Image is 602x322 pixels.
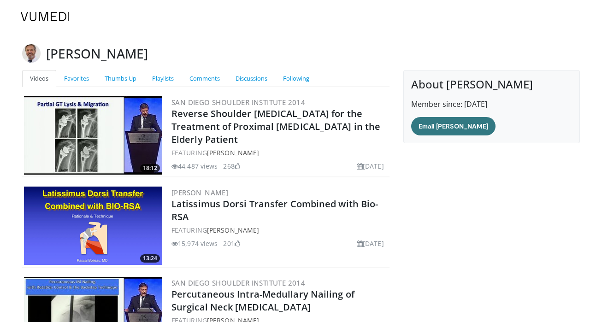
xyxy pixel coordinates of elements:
[171,198,378,223] a: Latissimus Dorsi Transfer Combined with Bio-RSA
[171,107,380,146] a: Reverse Shoulder [MEDICAL_DATA] for the Treatment of Proximal [MEDICAL_DATA] in the Elderly Patient
[24,187,162,265] img: 0e1bc6ad-fcf8-411c-9e25-b7d1f0109c17.png.300x170_q85_crop-smart_upscale.png
[207,148,259,157] a: [PERSON_NAME]
[171,98,305,107] a: San Diego Shoulder Institute 2014
[171,161,218,171] li: 44,487 views
[182,70,228,87] a: Comments
[223,161,240,171] li: 268
[140,164,160,172] span: 18:12
[22,44,41,63] img: Avatar
[24,96,162,175] img: Q2xRg7exoPLTwO8X4xMDoxOjA4MTsiGN.300x170_q85_crop-smart_upscale.jpg
[24,96,162,175] a: 18:12
[228,70,275,87] a: Discussions
[411,99,572,110] p: Member since: [DATE]
[275,70,317,87] a: Following
[171,278,305,287] a: San Diego Shoulder Institute 2014
[411,117,496,135] a: Email [PERSON_NAME]
[56,70,97,87] a: Favorites
[171,148,388,158] div: FEATURING
[46,44,148,63] h3: [PERSON_NAME]
[171,225,388,235] div: FEATURING
[207,226,259,234] a: [PERSON_NAME]
[22,70,56,87] a: Videos
[171,288,354,313] a: Percutaneous Intra-Medullary Nailing of Surgical Neck [MEDICAL_DATA]
[357,161,384,171] li: [DATE]
[171,239,218,248] li: 15,974 views
[144,70,182,87] a: Playlists
[97,70,144,87] a: Thumbs Up
[21,12,70,21] img: VuMedi Logo
[140,254,160,263] span: 13:24
[24,187,162,265] a: 13:24
[171,188,228,197] a: [PERSON_NAME]
[223,239,240,248] li: 201
[411,78,572,91] h4: About [PERSON_NAME]
[357,239,384,248] li: [DATE]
